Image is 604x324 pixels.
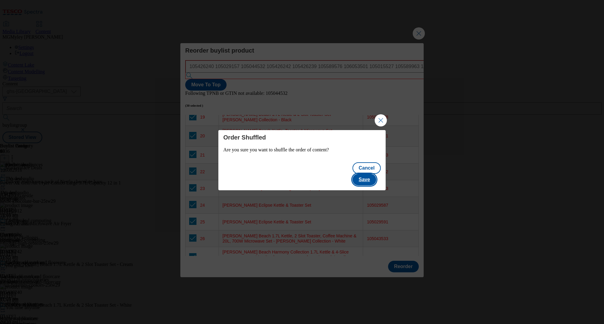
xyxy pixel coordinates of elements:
div: Modal [218,130,385,190]
p: Are you sure you want to shuffle the order of content? [223,147,380,153]
button: Save [352,174,376,185]
h4: Order Shuffled [223,134,380,141]
button: Close Modal [375,114,387,126]
button: Cancel [352,162,380,174]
